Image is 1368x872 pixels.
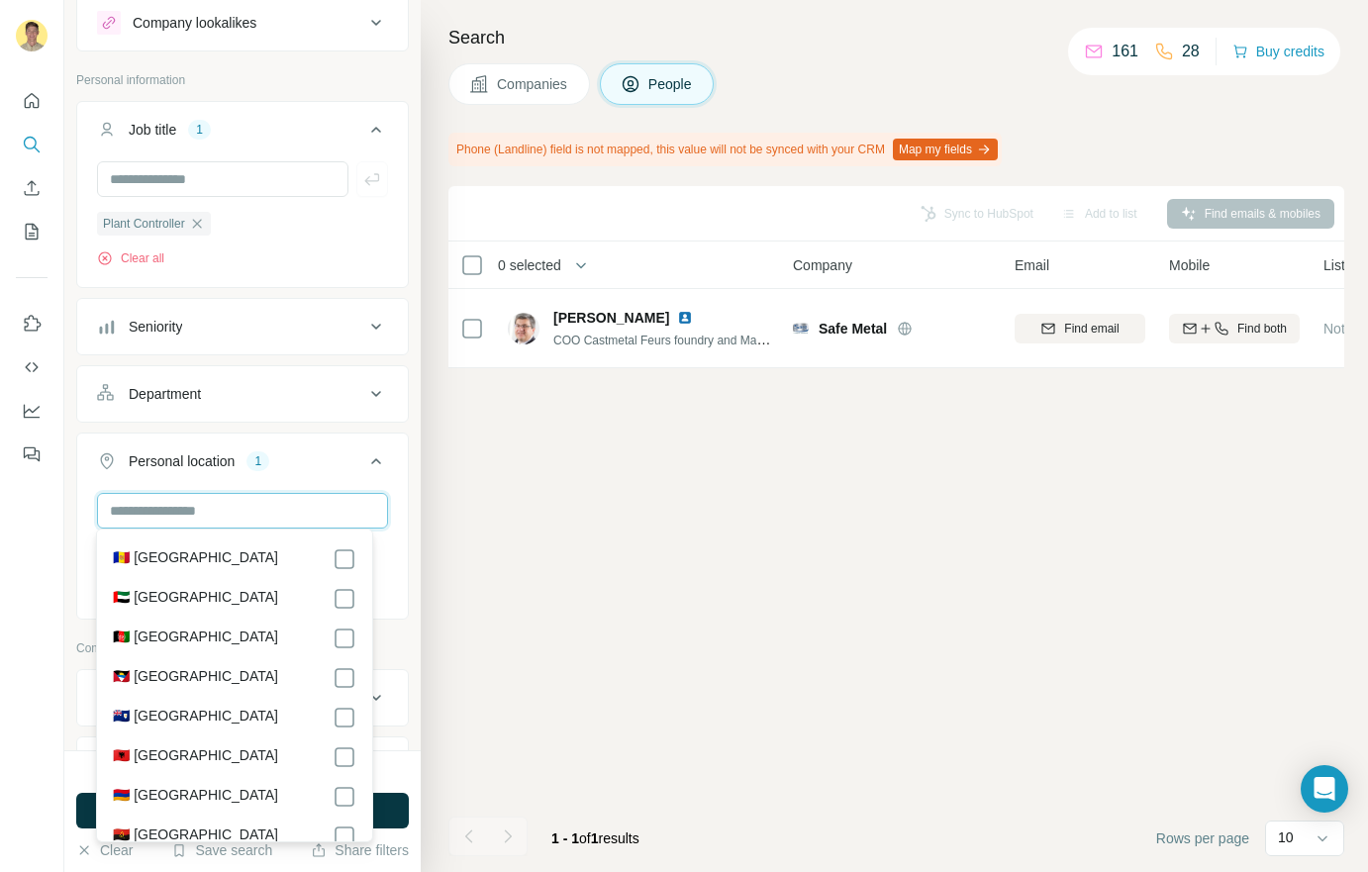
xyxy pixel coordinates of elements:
div: 1 [188,121,211,139]
button: Department [77,370,408,418]
div: Company lookalikes [133,13,256,33]
button: Enrich CSV [16,170,48,206]
label: 🇦🇮 [GEOGRAPHIC_DATA] [113,706,278,729]
button: Map my fields [893,139,998,160]
button: Use Surfe on LinkedIn [16,306,48,341]
div: Phone (Landline) field is not mapped, this value will not be synced with your CRM [448,133,1002,166]
span: People [648,74,694,94]
button: Run search [76,793,409,828]
button: Use Surfe API [16,349,48,385]
p: Personal information [76,71,409,89]
div: Open Intercom Messenger [1301,765,1348,813]
span: Email [1015,255,1049,275]
span: 1 [591,830,599,846]
p: 10 [1278,827,1294,847]
button: Personal location1 [77,437,408,493]
span: Company [793,255,852,275]
label: 🇦🇫 [GEOGRAPHIC_DATA] [113,627,278,650]
div: Job title [129,120,176,140]
div: Personal location [129,451,235,471]
span: Lists [1323,255,1352,275]
button: Quick start [16,83,48,119]
span: Rows per page [1156,828,1249,848]
span: 1 - 1 [551,830,579,846]
label: 🇦🇱 [GEOGRAPHIC_DATA] [113,745,278,769]
label: 🇦🇩 [GEOGRAPHIC_DATA] [113,547,278,571]
img: Logo of Safe Metal [793,321,809,337]
button: Find email [1015,314,1145,343]
span: Companies [497,74,569,94]
span: of [579,830,591,846]
span: [PERSON_NAME] [553,308,669,328]
button: Clear all [97,249,164,267]
button: Job title1 [77,106,408,161]
button: Buy credits [1232,38,1324,65]
button: Dashboard [16,393,48,429]
button: My lists [16,214,48,249]
label: 🇦🇲 [GEOGRAPHIC_DATA] [113,785,278,809]
p: Company information [76,639,409,657]
p: 28 [1182,40,1200,63]
span: results [551,830,639,846]
div: 1 [246,452,269,470]
button: Feedback [16,436,48,472]
img: Avatar [508,313,539,344]
span: Safe Metal [819,319,887,339]
label: 🇦🇴 [GEOGRAPHIC_DATA] [113,824,278,848]
label: 🇦🇪 [GEOGRAPHIC_DATA] [113,587,278,611]
span: Find email [1064,320,1119,338]
span: Mobile [1169,255,1210,275]
img: LinkedIn logo [677,310,693,326]
button: Clear [76,840,133,860]
button: Industry [77,741,408,789]
button: Company [77,674,408,722]
p: 161 [1112,40,1138,63]
span: Plant Controller [103,215,185,233]
button: Share filters [311,840,409,860]
button: Find both [1169,314,1300,343]
button: Seniority [77,303,408,350]
div: Seniority [129,317,182,337]
label: 🇦🇬 [GEOGRAPHIC_DATA] [113,666,278,690]
span: Find both [1237,320,1287,338]
div: Department [129,384,201,404]
h4: Search [448,24,1344,51]
img: Avatar [16,20,48,51]
span: 0 selected [498,255,561,275]
button: Save search [171,840,272,860]
span: COO Castmetal Feurs foundry and Machining plants: Mécanique 2L and Cabanés industries [553,332,1038,347]
button: Search [16,127,48,162]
